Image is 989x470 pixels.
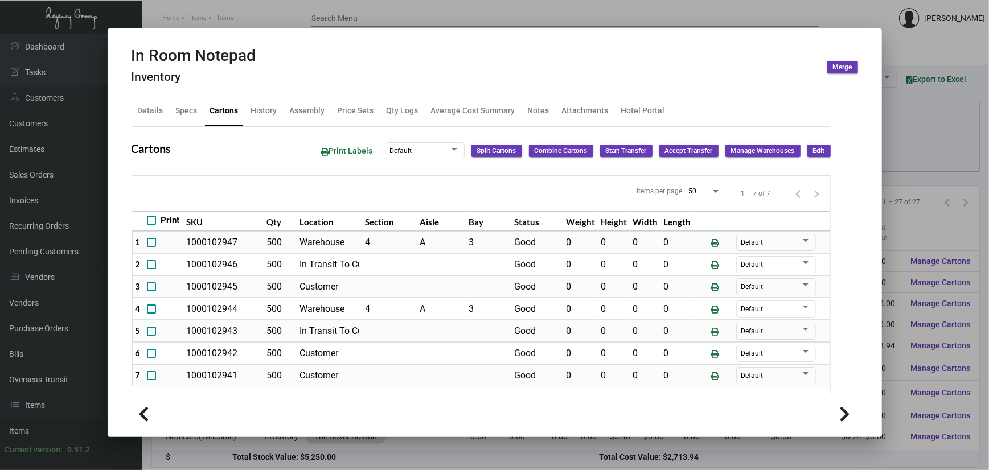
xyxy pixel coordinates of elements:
div: Average Cost Summary [431,105,515,117]
span: Accept Transfer [665,146,713,156]
div: Specs [176,105,198,117]
span: 1 [136,237,141,247]
span: 3 [136,281,141,291]
div: Notes [528,105,549,117]
th: Bay [466,211,511,231]
th: Location [297,211,362,231]
th: Length [660,211,693,231]
button: Next page [807,184,826,203]
span: Default [741,261,764,269]
div: Price Sets [338,105,374,117]
div: Current version: [5,444,63,456]
span: 7 [136,370,141,380]
span: Start Transfer [606,146,647,156]
span: Split Cartons [477,146,516,156]
th: Qty [264,211,297,231]
span: Default [741,327,764,335]
span: 50 [689,187,697,195]
span: Print [161,213,179,227]
div: History [251,105,277,117]
div: Cartons [210,105,239,117]
th: Status [511,211,564,231]
div: Details [138,105,163,117]
mat-select: Items per page: [689,187,721,196]
th: Section [362,211,417,231]
span: Manage Warehouses [731,146,795,156]
span: Default [741,372,764,380]
span: 4 [136,303,141,314]
button: Previous page [789,184,807,203]
span: 5 [136,325,141,336]
span: Default [741,283,764,291]
button: Combine Cartons [529,145,593,157]
button: Split Cartons [471,145,522,157]
div: Qty Logs [387,105,418,117]
h2: Cartons [132,142,171,155]
div: 1 – 7 of 7 [741,188,771,199]
span: Default [741,305,764,313]
div: Items per page: [637,186,684,196]
span: Edit [813,146,825,156]
div: Assembly [290,105,325,117]
th: Width [630,211,660,231]
h2: In Room Notepad [132,46,256,65]
span: Default [390,147,412,155]
div: 0.51.2 [67,444,90,456]
button: Edit [807,145,831,157]
h4: Inventory [132,70,256,84]
span: 6 [136,348,141,358]
div: Hotel Portal [621,105,665,117]
div: Attachments [562,105,609,117]
button: Start Transfer [600,145,653,157]
span: Print Labels [321,146,373,155]
th: Height [598,211,630,231]
th: Aisle [417,211,466,231]
span: Combine Cartons [535,146,588,156]
span: 2 [136,259,141,269]
span: Default [741,238,764,246]
button: Merge [827,61,858,73]
th: SKU [183,211,264,231]
span: Merge [833,63,852,72]
button: Print Labels [312,141,382,162]
button: Manage Warehouses [725,145,801,157]
span: Default [741,349,764,357]
th: Weight [563,211,598,231]
button: Accept Transfer [659,145,719,157]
